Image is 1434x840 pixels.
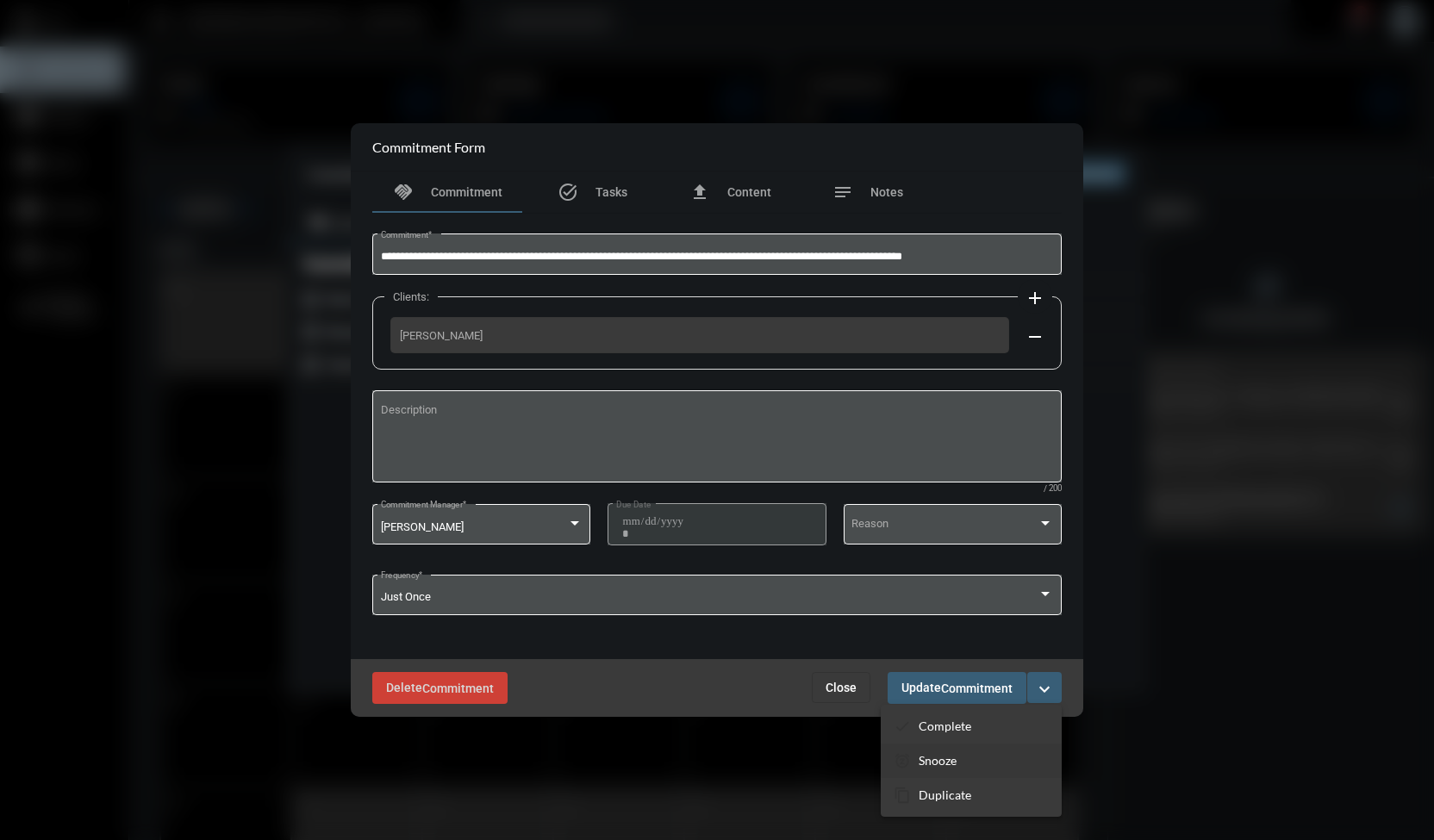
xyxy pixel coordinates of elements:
[894,718,911,735] mat-icon: checkmark
[919,719,971,733] p: Complete
[894,787,911,804] mat-icon: content_copy
[919,753,957,768] p: Snooze
[894,752,911,769] mat-icon: snooze
[919,787,971,802] p: Duplicate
